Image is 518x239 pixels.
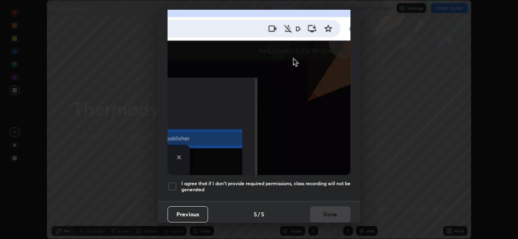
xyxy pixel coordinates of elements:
[168,206,208,222] button: Previous
[261,210,264,218] h4: 5
[258,210,260,218] h4: /
[181,180,350,193] h5: I agree that if I don't provide required permissions, class recording will not be generated
[254,210,257,218] h4: 5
